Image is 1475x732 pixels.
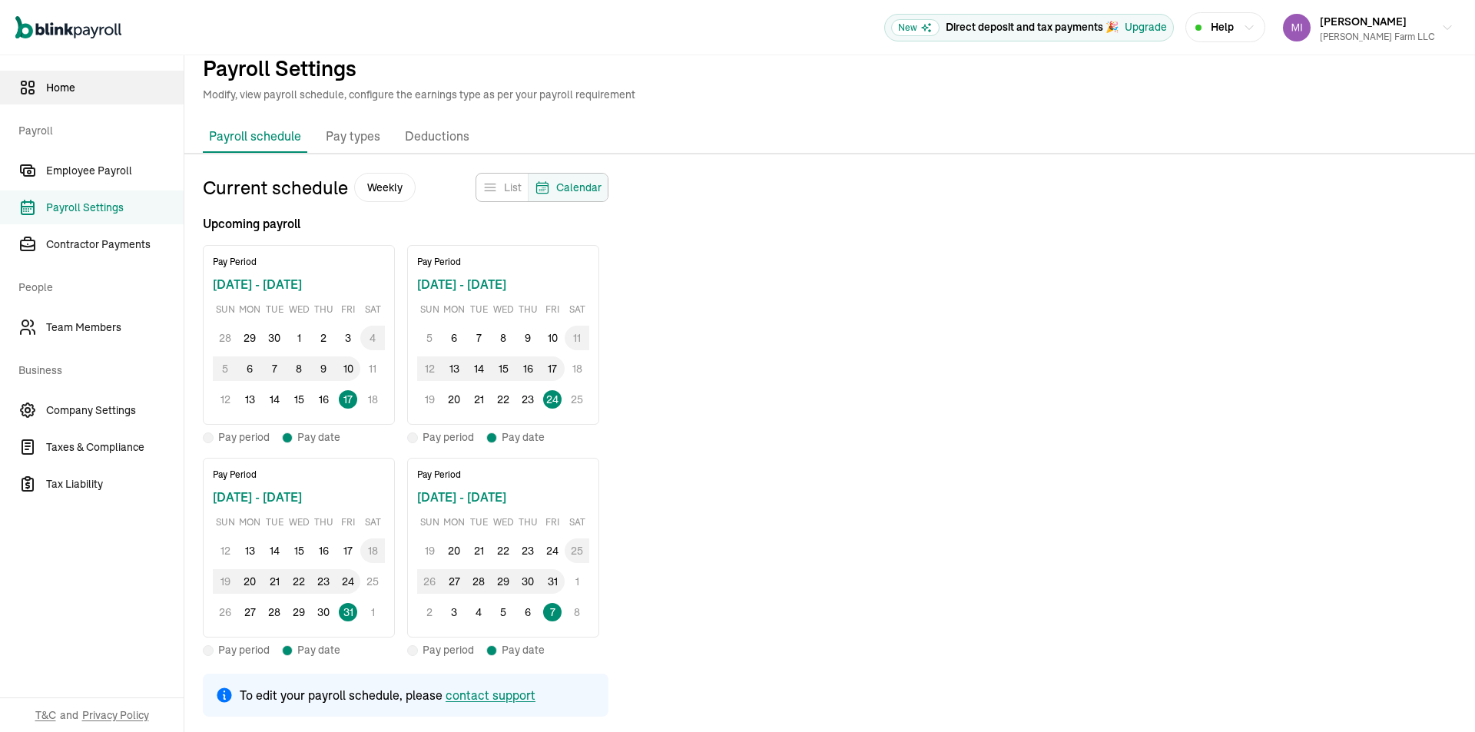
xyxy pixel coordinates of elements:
span: 29 [287,600,311,624]
span: 27 [442,569,466,594]
span: Contractor Payments [46,237,184,253]
div: Monday, October 20, 2025 selected [237,569,262,594]
span: Privacy Policy [82,707,149,723]
div: Selected Range: Saturday, October 11 to Friday, October 17, 2025, Friday, October 17, 2025 selected [540,356,565,381]
span: 26 [213,600,237,624]
div: Tuesday, October 14, 2025 [262,538,287,563]
th: Wed [491,506,515,535]
span: 8 [565,600,589,624]
span: 10 [540,326,565,350]
span: 11 [360,356,385,381]
th: Sun [417,293,442,323]
span: 7 [466,326,491,350]
div: Wednesday, October 15, 2025 [287,538,311,563]
div: Saturday, November 1, 2025 [360,600,385,624]
div: Wednesday, October 15, 2025 selected [491,356,515,381]
div: Thursday, October 23, 2025 [515,538,540,563]
div: Thursday, November 6, 2025 [515,600,540,624]
span: 21 [466,387,491,412]
th: Tue [466,293,491,323]
span: Home [46,80,184,96]
th: Wed [491,293,515,323]
div: Wednesday, October 1, 2025 [287,326,311,350]
th: Thu [311,293,336,323]
span: Business [18,347,174,390]
div: Selected Range: Saturday, October 18 to Friday, October 24, 2025, Friday, October 24, 2025 selected [336,569,360,594]
span: 15 [491,356,515,381]
span: 8 [287,356,311,381]
span: 30 [311,600,336,624]
div: Friday, October 31, 2025 [336,600,360,624]
span: 4 [360,326,385,350]
span: 17 [540,356,565,381]
span: 15 [287,538,311,563]
span: 14 [262,387,287,412]
div: Monday, September 29, 2025 [237,326,262,350]
span: 26 [417,569,442,594]
th: Wed [287,293,311,323]
div: Wednesday, October 22, 2025 selected [287,569,311,594]
div: Wednesday, October 15, 2025 [287,387,311,412]
th: Tue [262,293,287,323]
span: 16 [311,387,336,412]
span: To edit your payroll schedule, please [240,686,535,704]
th: Fri [336,506,360,535]
div: Tuesday, October 7, 2025 selected [262,356,287,381]
h1: [DATE] - [DATE] [417,488,589,506]
div: Tuesday, October 7, 2025 [466,326,491,350]
span: 7 [262,356,287,381]
span: 18 [565,356,589,381]
span: 20 [442,387,466,412]
span: 31 [339,603,357,621]
div: Friday, November 7, 2025 [540,600,565,624]
div: Saturday, October 18, 2025 [360,387,385,412]
div: Sunday, October 19, 2025 selected [213,569,237,594]
span: 22 [491,387,515,412]
table: November 5 to 30, 2025 [417,597,589,628]
th: Sun [417,506,442,535]
table: October 2025 [417,293,589,415]
div: Monday, October 13, 2025 [237,387,262,412]
span: Employee Payroll [46,163,184,179]
div: Tuesday, October 14, 2025 selected [466,356,491,381]
span: 11 [565,326,589,350]
span: Pay date [486,429,545,445]
div: Feeds [476,173,608,202]
div: Saturday, November 8, 2025 [565,600,589,624]
div: Friday, October 24, 2025 [540,538,565,563]
div: Thursday, October 16, 2025 selected [515,356,540,381]
div: Wednesday, October 22, 2025 [491,538,515,563]
span: 19 [417,538,442,563]
th: Sun [213,293,237,323]
span: 31 [540,569,565,594]
th: Wed [287,506,311,535]
span: 5 [491,600,515,624]
span: 12 [213,387,237,412]
iframe: Chat Widget [1219,566,1475,732]
div: Saturday, October 11, 2025 [360,356,385,381]
p: Modify, view payroll schedule, configure the earnings type as per your payroll requirement [203,87,1457,102]
div: [PERSON_NAME] Farm LLC [1320,30,1435,44]
div: Thursday, October 23, 2025 [515,387,540,412]
span: 24 [540,538,565,563]
div: Wednesday, October 8, 2025 selected [287,356,311,381]
div: October to November 2025 [417,506,589,628]
span: 13 [237,538,262,563]
span: Taxes & Compliance [46,439,184,455]
div: Monday, October 6, 2025 [442,326,466,350]
button: Help [1185,12,1265,42]
div: Contact support [446,686,535,704]
div: Sunday, October 12, 2025 selected [417,356,442,381]
div: Saturday, October 25, 2025 [360,569,385,594]
span: Pay date [486,642,545,658]
table: October 2025 [213,506,385,628]
span: 21 [262,569,287,594]
div: Sunday, October 19, 2025 [417,538,442,563]
div: Tuesday, October 21, 2025 [466,538,491,563]
span: 25 [565,387,589,412]
div: Sunday, October 5, 2025 selected [213,356,237,381]
span: Payroll [18,108,174,151]
div: Sunday, October 12, 2025 [213,387,237,412]
span: 3 [442,600,466,624]
p: Pay Period [213,468,385,482]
